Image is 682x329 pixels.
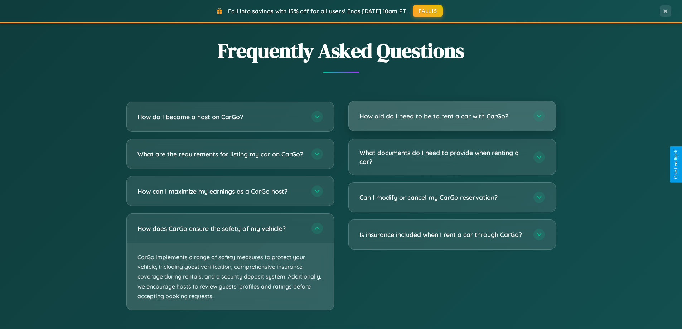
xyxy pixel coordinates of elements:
[228,8,407,15] span: Fall into savings with 15% off for all users! Ends [DATE] 10am PT.
[359,148,526,166] h3: What documents do I need to provide when renting a car?
[137,112,304,121] h3: How do I become a host on CarGo?
[127,243,334,310] p: CarGo implements a range of safety measures to protect your vehicle, including guest verification...
[413,5,443,17] button: FALL15
[137,224,304,233] h3: How does CarGo ensure the safety of my vehicle?
[673,150,678,179] div: Give Feedback
[359,230,526,239] h3: Is insurance included when I rent a car through CarGo?
[126,37,556,64] h2: Frequently Asked Questions
[137,150,304,159] h3: What are the requirements for listing my car on CarGo?
[137,187,304,196] h3: How can I maximize my earnings as a CarGo host?
[359,112,526,121] h3: How old do I need to be to rent a car with CarGo?
[359,193,526,202] h3: Can I modify or cancel my CarGo reservation?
